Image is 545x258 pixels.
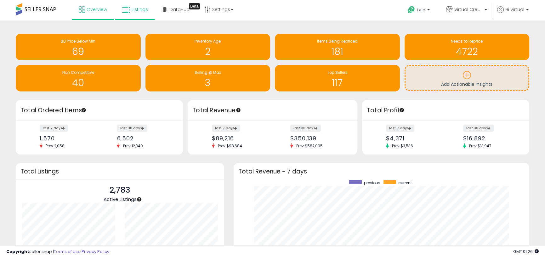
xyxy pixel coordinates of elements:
label: last 30 days [463,125,494,132]
span: Non Competitive [62,70,94,75]
a: Hi Virtual [497,6,529,21]
span: Prev: 2,058 [43,143,68,149]
label: last 7 days [386,125,414,132]
span: 2025-10-8 01:26 GMT [513,249,539,255]
span: BB Price Below Min [61,38,95,44]
span: Listings [132,6,148,13]
span: current [398,180,412,185]
div: 1,570 [40,135,95,142]
p: 2,783 [104,184,137,196]
h3: Total Profit [367,106,525,115]
div: Tooltip anchor [81,107,87,113]
h1: 69 [19,46,138,57]
a: Inventory Age 2 [145,34,270,60]
h3: Total Revenue - 7 days [238,169,525,174]
span: Overview [87,6,107,13]
a: Non Competitive 40 [16,65,141,91]
h1: 117 [278,78,397,88]
label: last 7 days [40,125,68,132]
div: Tooltip anchor [189,3,200,9]
a: BB Price Below Min 69 [16,34,141,60]
span: Prev: 12,340 [120,143,146,149]
h3: Total Listings [20,169,219,174]
span: previous [364,180,380,185]
div: 6,502 [117,135,172,142]
span: Selling @ Max [195,70,221,75]
a: Items Being Repriced 181 [275,34,400,60]
span: Items Being Repriced [317,38,358,44]
h1: 181 [278,46,397,57]
span: DataHub [170,6,190,13]
span: Prev: $13,947 [466,143,495,149]
label: last 7 days [212,125,240,132]
h1: 4722 [408,46,526,57]
div: Tooltip anchor [236,107,241,113]
a: Add Actionable Insights [406,66,529,90]
div: Tooltip anchor [136,196,142,202]
a: Help [403,1,436,21]
h1: 3 [149,78,267,88]
span: Prev: $582,095 [293,143,326,149]
a: Privacy Policy [82,249,109,255]
i: Get Help [407,6,415,14]
a: Terms of Use [54,249,81,255]
div: $4,371 [386,135,441,142]
span: Virtual Creative USA [454,6,483,13]
div: $16,892 [463,135,518,142]
h3: Total Revenue [192,106,353,115]
span: Prev: $98,684 [215,143,245,149]
span: Prev: $3,536 [389,143,416,149]
span: Add Actionable Insights [441,81,492,87]
div: $89,216 [212,135,268,142]
div: Tooltip anchor [399,107,405,113]
h1: 40 [19,78,138,88]
div: $350,139 [290,135,346,142]
span: Help [417,7,425,13]
div: seller snap | | [6,249,109,255]
span: Needs to Reprice [451,38,483,44]
strong: Copyright [6,249,29,255]
span: Active Listings [104,196,137,202]
a: Top Sellers 117 [275,65,400,91]
a: Selling @ Max 3 [145,65,270,91]
span: Top Sellers [327,70,348,75]
h1: 2 [149,46,267,57]
label: last 30 days [290,125,321,132]
a: Needs to Reprice 4722 [405,34,530,60]
span: Hi Virtual [505,6,524,13]
h3: Total Ordered Items [20,106,178,115]
label: last 30 days [117,125,147,132]
span: Inventory Age [195,38,221,44]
